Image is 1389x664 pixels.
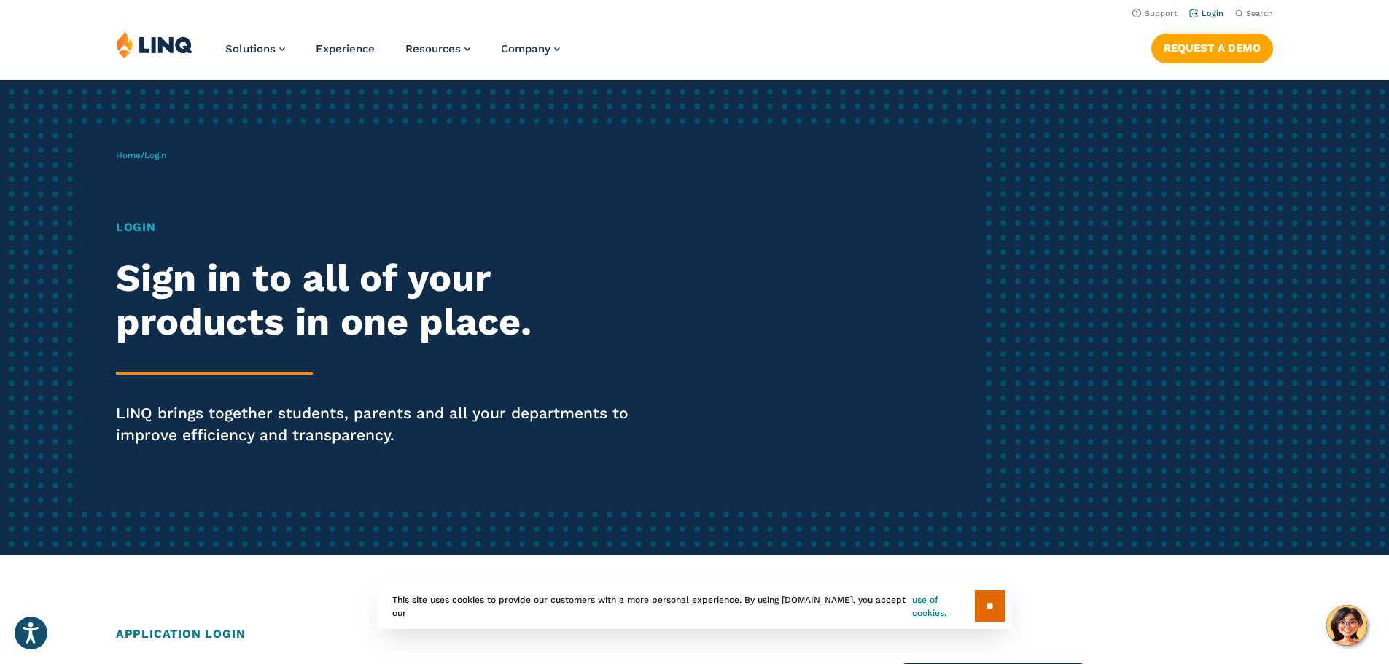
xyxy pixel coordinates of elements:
a: Request a Demo [1151,34,1273,63]
span: / [116,150,166,160]
a: Solutions [225,42,285,55]
a: Login [1189,9,1223,18]
span: Solutions [225,42,276,55]
span: Search [1246,9,1273,18]
span: Login [144,150,166,160]
button: Hello, have a question? Let’s chat. [1326,605,1367,646]
a: Support [1132,9,1178,18]
img: LINQ | K‑12 Software [116,31,193,58]
a: Resources [405,42,470,55]
span: Resources [405,42,461,55]
a: Experience [316,42,375,55]
a: use of cookies. [912,593,974,620]
a: Home [116,150,141,160]
nav: Primary Navigation [225,31,560,79]
span: Company [501,42,550,55]
h2: Sign in to all of your products in one place. [116,257,651,344]
button: Open Search Bar [1235,8,1273,19]
a: Company [501,42,560,55]
nav: Button Navigation [1151,31,1273,63]
h1: Login [116,219,651,236]
p: LINQ brings together students, parents and all your departments to improve efficiency and transpa... [116,402,651,446]
div: This site uses cookies to provide our customers with a more personal experience. By using [DOMAIN... [378,583,1012,629]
